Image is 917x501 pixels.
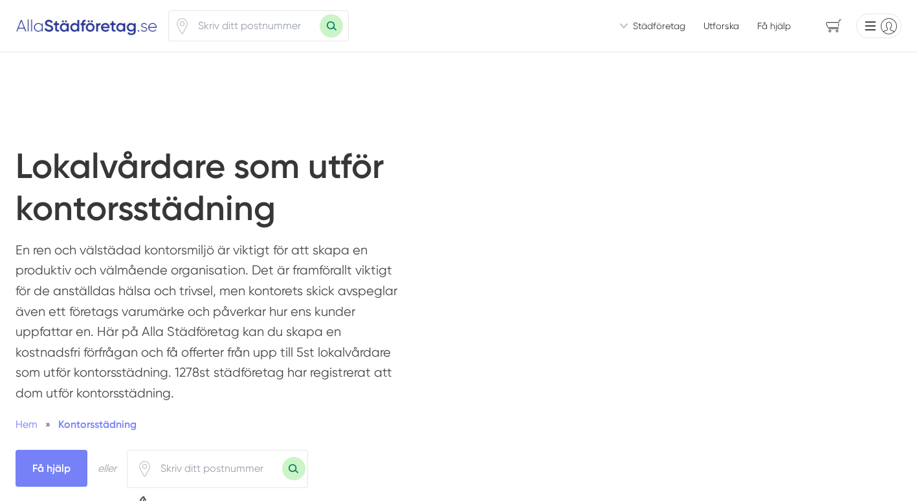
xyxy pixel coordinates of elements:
[58,418,137,430] a: Kontorsstädning
[153,454,282,484] input: Skriv ditt postnummer
[16,16,158,36] img: Alla Städföretag
[16,240,407,410] p: En ren och välstädad kontorsmiljö är viktigt för att skapa en produktiv och välmående organisatio...
[757,19,791,32] span: Få hjälp
[174,18,190,34] svg: Pin / Karta
[16,450,87,487] span: Få hjälp
[16,418,38,430] a: Hem
[16,146,450,240] h1: Lokalvårdare som utför kontorsstädning
[45,416,50,432] span: »
[137,461,153,477] span: Klicka för att använda din position.
[633,19,685,32] span: Städföretag
[98,460,116,476] div: eller
[282,457,305,480] button: Sök med postnummer
[320,14,343,38] button: Sök med postnummer
[16,416,407,432] nav: Breadcrumb
[703,19,739,32] a: Utforska
[137,461,153,477] svg: Pin / Karta
[174,18,190,34] span: Klicka för att använda din position.
[817,15,851,38] span: navigation-cart
[190,11,320,41] input: Skriv ditt postnummer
